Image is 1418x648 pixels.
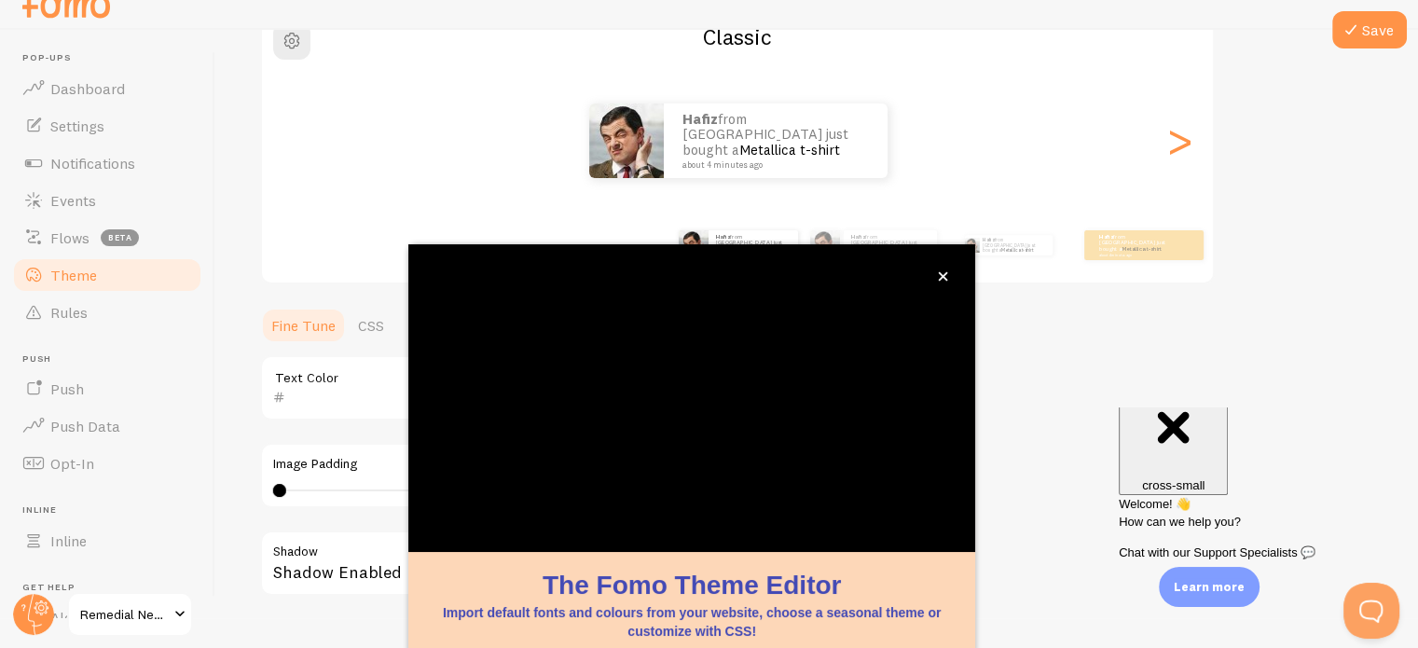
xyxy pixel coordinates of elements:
h1: The Fomo Theme Editor [431,567,953,603]
a: Dashboard [11,70,203,107]
p: from [GEOGRAPHIC_DATA] just bought a [1099,233,1174,256]
img: Fomo [810,230,840,260]
span: Inline [50,531,87,550]
span: Flows [50,228,89,247]
small: about 4 minutes ago [682,160,863,170]
a: Opt-In [11,445,203,482]
a: Push Data [11,407,203,445]
img: Fomo [964,238,979,253]
a: Settings [11,107,203,145]
iframe: Help Scout Beacon - Messages and Notifications [1109,407,1410,583]
a: CSS [347,307,395,344]
strong: Hafiz [851,233,865,241]
a: Flows beta [11,219,203,256]
p: from [GEOGRAPHIC_DATA] just bought a [716,233,791,256]
span: Inline [22,504,203,517]
a: Remedial Nexus [67,592,193,637]
a: Metallica t-shirt [1122,245,1162,253]
span: Theme [50,266,97,284]
span: Push [22,353,203,365]
p: from [GEOGRAPHIC_DATA] just bought a [682,112,869,170]
p: Learn more [1174,578,1245,596]
img: Fomo [589,103,664,178]
a: Metallica t-shirt [739,141,840,159]
span: Remedial Nexus [80,603,169,626]
div: Learn more [1159,567,1260,607]
div: Shadow Enabled [260,531,819,599]
span: Push [50,379,84,398]
span: Opt-In [50,454,94,473]
a: Notifications [11,145,203,182]
label: Image Padding [273,456,806,473]
p: from [GEOGRAPHIC_DATA] just bought a [851,233,929,256]
a: Inline [11,522,203,559]
span: Settings [50,117,104,135]
a: Metallica t-shirt [1001,247,1033,253]
span: Pop-ups [22,52,203,64]
p: from [GEOGRAPHIC_DATA] just bought a [983,235,1045,255]
span: Dashboard [50,79,125,98]
strong: Hafiz [682,110,718,128]
strong: Hafiz [1099,233,1113,241]
span: Push Data [50,417,120,435]
a: Theme [11,256,203,294]
h2: Classic [262,22,1213,51]
div: Next slide [1168,74,1191,208]
a: Push [11,370,203,407]
strong: Hafiz [983,237,994,242]
strong: Hafiz [716,233,730,241]
span: Events [50,191,96,210]
img: Fomo [679,230,709,260]
iframe: Help Scout Beacon - Open [1343,583,1399,639]
button: Save [1332,11,1407,48]
a: Fine Tune [260,307,347,344]
a: Rules [11,294,203,331]
p: Import default fonts and colours from your website, choose a seasonal theme or customize with CSS! [431,603,953,641]
small: about 4 minutes ago [1099,253,1172,256]
span: Rules [50,303,88,322]
span: Notifications [50,154,135,172]
span: beta [101,229,139,246]
span: Get Help [22,582,203,594]
button: close, [933,267,953,286]
a: Events [11,182,203,219]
